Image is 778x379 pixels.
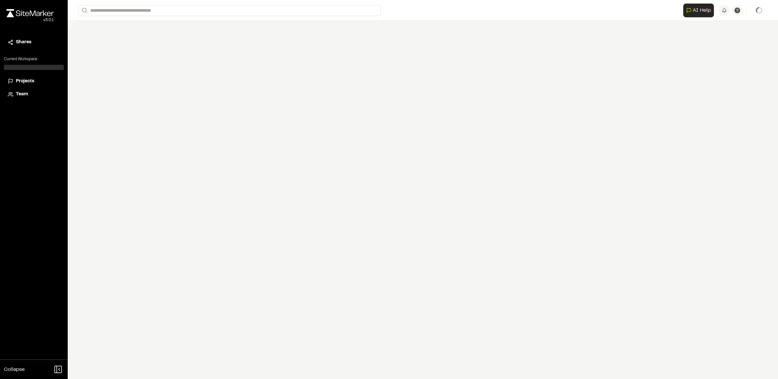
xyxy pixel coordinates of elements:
[16,91,28,98] span: Team
[8,78,60,85] a: Projects
[16,39,31,46] span: Shares
[683,4,714,17] button: Open AI Assistant
[8,91,60,98] a: Team
[8,39,60,46] a: Shares
[16,78,34,85] span: Projects
[7,9,54,17] img: rebrand.png
[4,56,64,62] p: Current Workspace
[78,5,90,16] button: Search
[683,4,716,17] div: Open AI Assistant
[4,366,25,373] span: Collapse
[693,7,711,14] span: AI Help
[7,17,54,23] div: Oh geez...please don't...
